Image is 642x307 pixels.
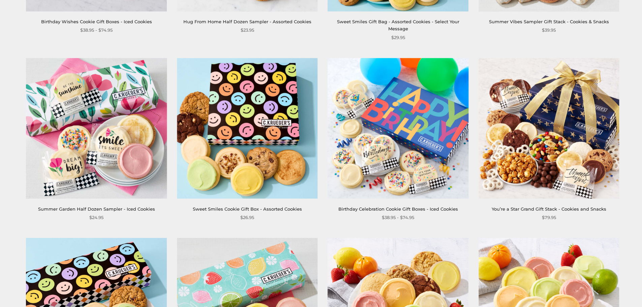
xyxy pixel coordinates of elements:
span: $24.95 [89,214,103,221]
img: Summer Garden Half Dozen Sampler - Iced Cookies [26,58,167,198]
img: You’re a Star Grand Gift Stack - Cookies and Snacks [479,58,619,198]
span: $26.95 [240,214,254,221]
img: Sweet Smiles Cookie Gift Box - Assorted Cookies [177,58,317,198]
a: You’re a Star Grand Gift Stack - Cookies and Snacks [492,206,606,212]
span: $79.95 [542,214,556,221]
span: $29.95 [391,34,405,41]
a: Birthday Celebration Cookie Gift Boxes - Iced Cookies [338,206,458,212]
img: Birthday Celebration Cookie Gift Boxes - Iced Cookies [328,58,468,198]
span: $38.95 - $74.95 [80,27,113,34]
a: Sweet Smiles Cookie Gift Box - Assorted Cookies [193,206,302,212]
span: $38.95 - $74.95 [382,214,414,221]
a: Summer Vibes Sampler Gift Stack - Cookies & Snacks [489,19,609,24]
a: Hug From Home Half Dozen Sampler - Assorted Cookies [183,19,311,24]
a: Sweet Smiles Gift Bag - Assorted Cookies - Select Your Message [337,19,459,31]
iframe: Sign Up via Text for Offers [5,281,70,302]
a: Birthday Wishes Cookie Gift Boxes - Iced Cookies [41,19,152,24]
span: $39.95 [542,27,556,34]
span: $23.95 [241,27,254,34]
a: Summer Garden Half Dozen Sampler - Iced Cookies [38,206,155,212]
